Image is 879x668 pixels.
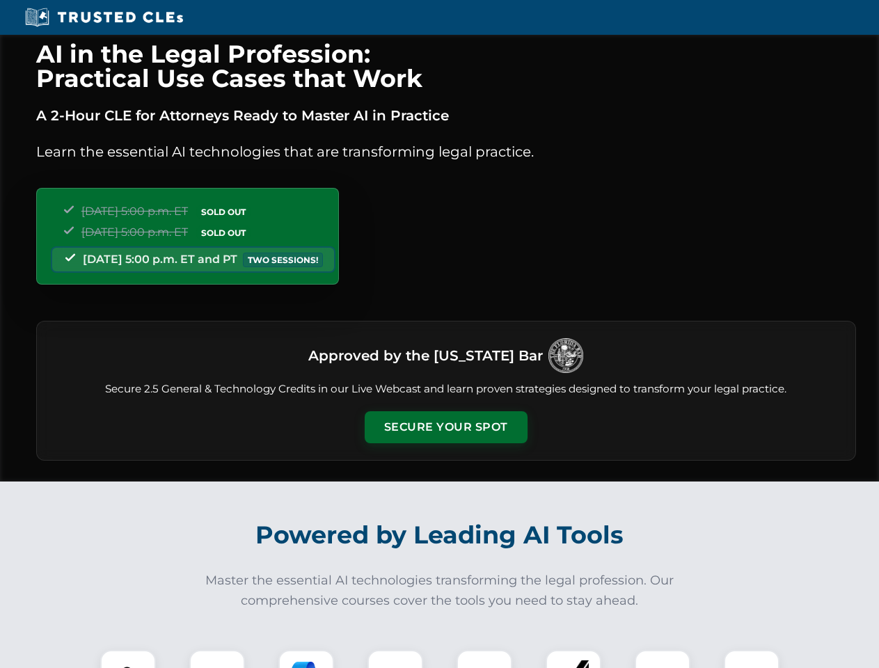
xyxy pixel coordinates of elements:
h2: Powered by Leading AI Tools [54,511,825,559]
span: [DATE] 5:00 p.m. ET [81,225,188,239]
p: Master the essential AI technologies transforming the legal profession. Our comprehensive courses... [196,571,683,611]
p: Learn the essential AI technologies that are transforming legal practice. [36,141,856,163]
button: Secure Your Spot [365,411,528,443]
h1: AI in the Legal Profession: Practical Use Cases that Work [36,42,856,90]
span: SOLD OUT [196,225,251,240]
p: Secure 2.5 General & Technology Credits in our Live Webcast and learn proven strategies designed ... [54,381,839,397]
span: [DATE] 5:00 p.m. ET [81,205,188,218]
span: SOLD OUT [196,205,251,219]
h3: Approved by the [US_STATE] Bar [308,343,543,368]
img: Trusted CLEs [21,7,187,28]
p: A 2-Hour CLE for Attorneys Ready to Master AI in Practice [36,104,856,127]
img: Logo [548,338,583,373]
